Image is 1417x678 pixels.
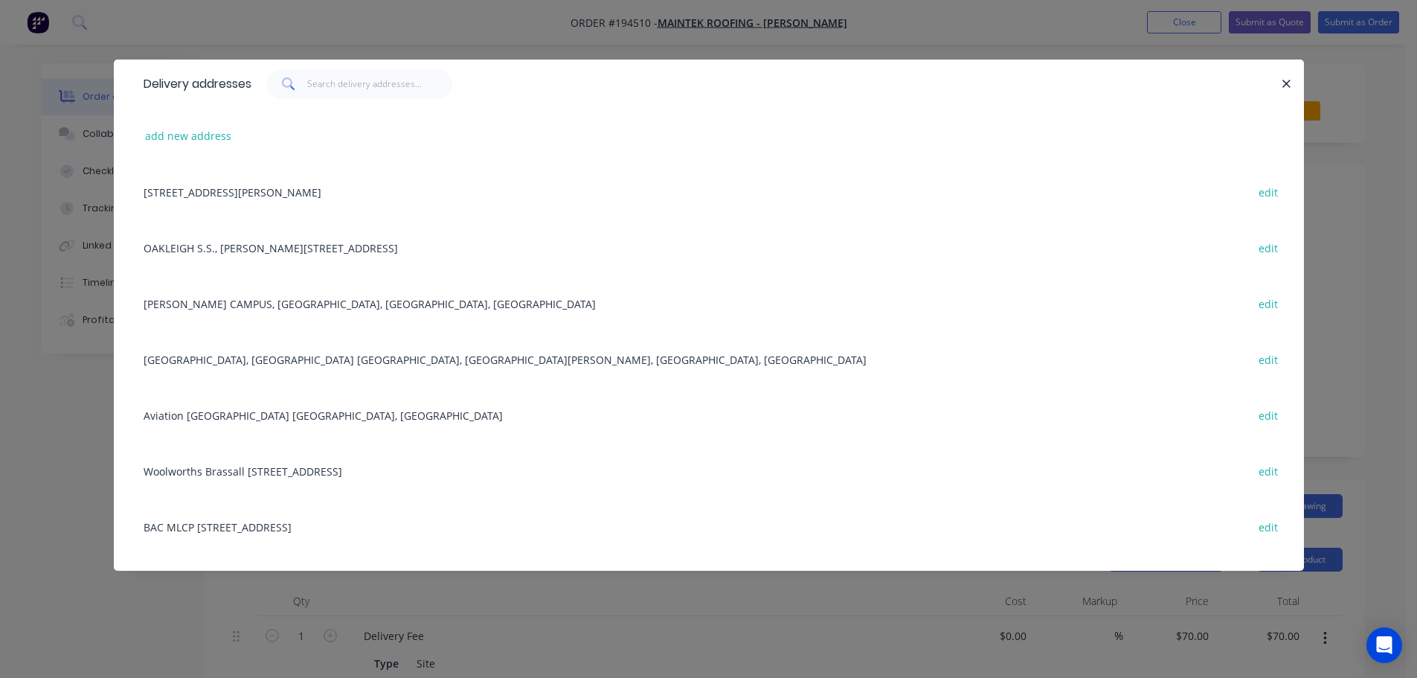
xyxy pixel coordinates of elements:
[136,554,1282,610] div: [STREET_ADDRESS][PERSON_NAME][PERSON_NAME]
[136,331,1282,387] div: [GEOGRAPHIC_DATA], [GEOGRAPHIC_DATA] [GEOGRAPHIC_DATA], [GEOGRAPHIC_DATA][PERSON_NAME], [GEOGRAPH...
[136,275,1282,331] div: [PERSON_NAME] CAMPUS, [GEOGRAPHIC_DATA], [GEOGRAPHIC_DATA], [GEOGRAPHIC_DATA]
[307,69,452,99] input: Search delivery addresses...
[1251,405,1286,425] button: edit
[1251,517,1286,537] button: edit
[1366,627,1402,663] div: Open Intercom Messenger
[136,164,1282,220] div: [STREET_ADDRESS][PERSON_NAME]
[1251,182,1286,202] button: edit
[136,220,1282,275] div: OAKLEIGH S.S., [PERSON_NAME][STREET_ADDRESS]
[136,387,1282,443] div: Aviation [GEOGRAPHIC_DATA] [GEOGRAPHIC_DATA], [GEOGRAPHIC_DATA]
[1251,349,1286,369] button: edit
[136,499,1282,554] div: BAC MLCP [STREET_ADDRESS]
[136,60,251,108] div: Delivery addresses
[138,126,240,146] button: add new address
[1251,293,1286,313] button: edit
[1251,461,1286,481] button: edit
[1251,237,1286,258] button: edit
[136,443,1282,499] div: Woolworths Brassall [STREET_ADDRESS]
